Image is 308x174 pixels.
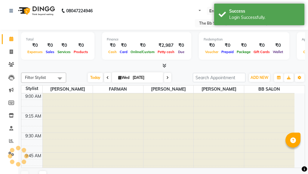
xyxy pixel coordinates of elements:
[229,14,300,21] div: Login Successfully.
[204,50,220,54] span: Voucher
[88,73,103,82] span: Today
[26,42,44,49] div: ₹0
[235,50,252,54] span: Package
[66,2,93,19] b: 08047224946
[177,50,186,54] span: Due
[193,73,245,82] input: Search Appointment
[107,50,118,54] span: Cash
[131,73,161,82] input: 2025-09-03
[249,73,270,82] button: ADD NEW
[156,50,176,54] span: Petty cash
[24,113,42,119] div: 9:15 AM
[24,93,42,100] div: 9:00 AM
[129,50,156,54] span: Online/Custom
[204,37,285,42] div: Redemption
[44,50,56,54] span: Sales
[15,2,57,19] img: logo
[194,85,244,93] span: [PERSON_NAME]
[25,75,46,80] span: Filter Stylist
[72,42,90,49] div: ₹0
[271,42,285,49] div: ₹0
[93,85,143,93] span: FARMAN
[220,42,235,49] div: ₹0
[26,37,90,42] div: Total
[129,42,156,49] div: ₹0
[235,42,252,49] div: ₹0
[56,50,72,54] span: Services
[107,42,118,49] div: ₹0
[143,85,194,93] span: [PERSON_NAME]
[229,8,300,14] div: Success
[118,50,129,54] span: Card
[24,153,42,159] div: 9:45 AM
[251,75,268,80] span: ADD NEW
[43,85,93,93] span: [PERSON_NAME]
[107,37,186,42] div: Finance
[56,42,72,49] div: ₹0
[204,42,220,49] div: ₹0
[252,42,271,49] div: ₹0
[176,42,186,49] div: ₹0
[24,133,42,139] div: 9:30 AM
[117,75,131,80] span: Wed
[244,85,294,93] span: BB SALON
[118,42,129,49] div: ₹0
[156,42,176,49] div: ₹2,987
[72,50,90,54] span: Products
[220,50,235,54] span: Prepaid
[252,50,271,54] span: Gift Cards
[26,50,44,54] span: Expenses
[44,42,56,49] div: ₹0
[271,50,285,54] span: Wallet
[21,85,42,92] div: Stylist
